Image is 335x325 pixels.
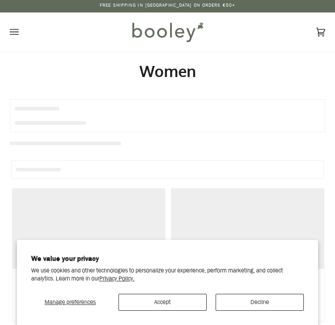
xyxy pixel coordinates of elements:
button: Manage preferences [31,294,110,311]
button: Open menu [10,12,37,52]
h2: We value your privacy [31,254,304,263]
a: Privacy Policy. [99,274,135,283]
span: Manage preferences [45,298,96,306]
button: Decline [216,294,304,311]
p: We use cookies and other technologies to personalize your experience, perform marketing, and coll... [31,267,304,282]
img: Booley [128,19,206,45]
h1: Women [10,61,326,81]
button: Accept [118,294,207,311]
p: Free Shipping in [GEOGRAPHIC_DATA] on Orders €50+ [100,2,235,9]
